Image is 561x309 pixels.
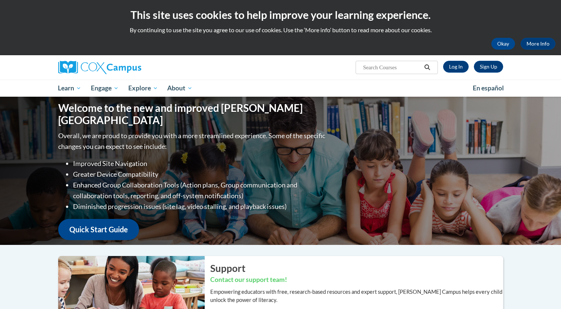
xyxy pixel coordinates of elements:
p: Empowering educators with free, research-based resources and expert support, [PERSON_NAME] Campus... [210,288,503,304]
li: Improved Site Navigation [73,158,327,169]
a: Quick Start Guide [58,219,139,240]
a: Register [474,61,503,73]
span: Engage [91,84,119,93]
h2: Support [210,262,503,275]
img: Cox Campus [58,61,141,74]
a: About [162,80,197,97]
h1: Welcome to the new and improved [PERSON_NAME][GEOGRAPHIC_DATA] [58,102,327,127]
input: Search Courses [362,63,422,72]
div: Main menu [47,80,514,97]
span: Learn [58,84,81,93]
li: Greater Device Compatibility [73,169,327,180]
a: More Info [521,38,555,50]
span: About [167,84,192,93]
li: Enhanced Group Collaboration Tools (Action plans, Group communication and collaboration tools, re... [73,180,327,201]
p: Overall, we are proud to provide you with a more streamlined experience. Some of the specific cha... [58,130,327,152]
span: Explore [128,84,158,93]
a: Learn [53,80,86,97]
li: Diminished progression issues (site lag, video stalling, and playback issues) [73,201,327,212]
p: By continuing to use the site you agree to our use of cookies. Use the ‘More info’ button to read... [6,26,555,34]
span: En español [473,84,504,92]
h2: This site uses cookies to help improve your learning experience. [6,7,555,22]
a: Explore [123,80,163,97]
a: Cox Campus [58,61,199,74]
button: Search [422,63,433,72]
h3: Contact our support team! [210,275,503,285]
a: En español [468,80,509,96]
button: Okay [491,38,515,50]
a: Engage [86,80,123,97]
a: Log In [443,61,469,73]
